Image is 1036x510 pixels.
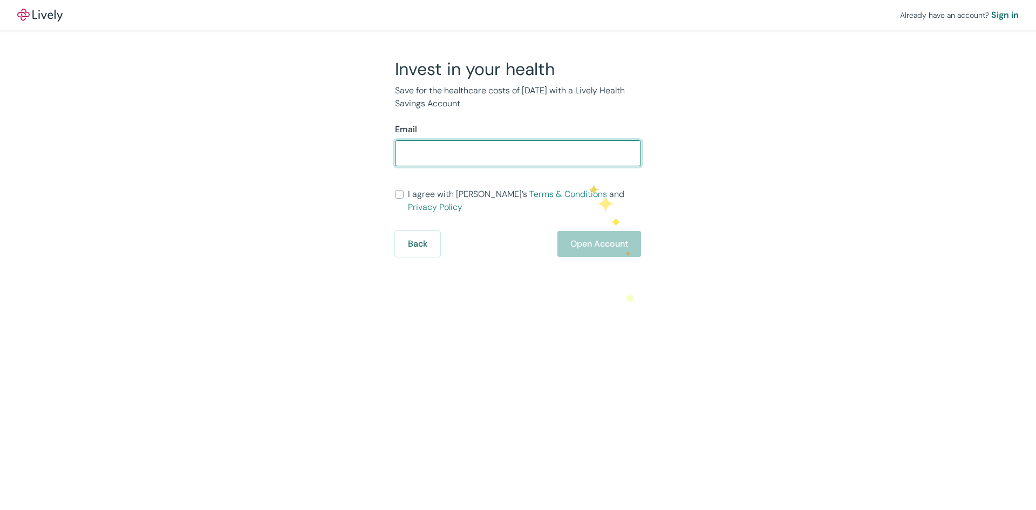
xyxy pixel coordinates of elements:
img: Lively [17,9,63,22]
button: Back [395,231,440,257]
a: LivelyLively [17,9,63,22]
a: Terms & Conditions [529,188,607,200]
div: Already have an account? [900,9,1019,22]
label: Email [395,123,417,136]
a: Sign in [991,9,1019,22]
p: Save for the healthcare costs of [DATE] with a Lively Health Savings Account [395,84,641,110]
a: Privacy Policy [408,201,462,213]
span: I agree with [PERSON_NAME]’s and [408,188,641,214]
h2: Invest in your health [395,58,641,80]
